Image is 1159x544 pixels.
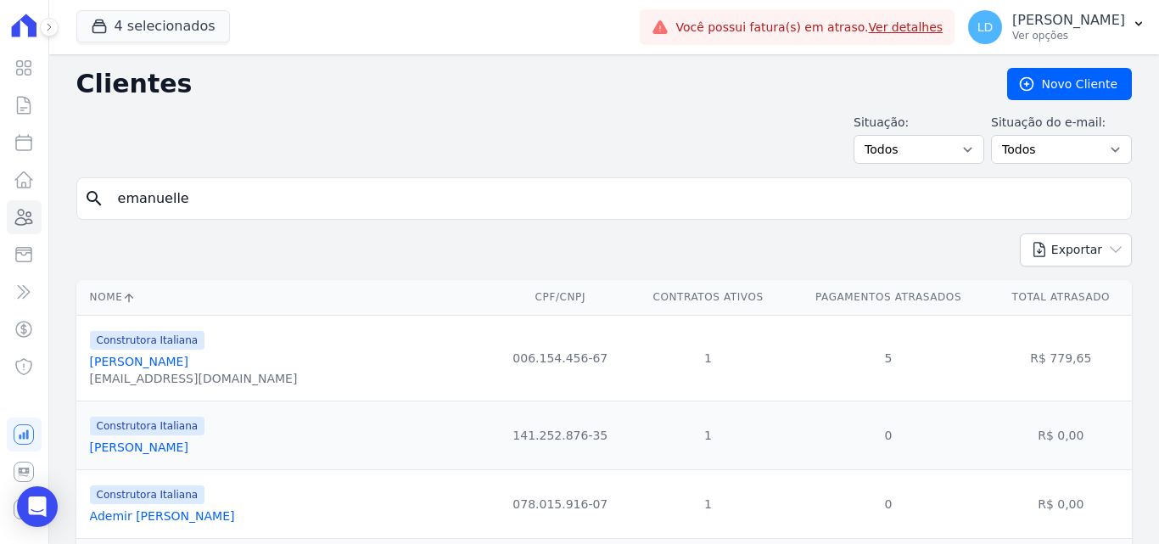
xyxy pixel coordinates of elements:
[787,315,990,401] td: 5
[76,69,980,99] h2: Clientes
[90,417,205,435] span: Construtora Italiana
[990,401,1132,469] td: R$ 0,00
[630,401,787,469] td: 1
[84,188,104,209] i: search
[854,114,984,132] label: Situação:
[491,401,630,469] td: 141.252.876-35
[787,280,990,315] th: Pagamentos Atrasados
[90,370,298,387] div: [EMAIL_ADDRESS][DOMAIN_NAME]
[990,469,1132,538] td: R$ 0,00
[990,280,1132,315] th: Total Atrasado
[90,355,188,368] a: [PERSON_NAME]
[1012,29,1125,42] p: Ver opções
[90,509,235,523] a: Ademir [PERSON_NAME]
[90,440,188,454] a: [PERSON_NAME]
[76,10,230,42] button: 4 selecionados
[1007,68,1132,100] a: Novo Cliente
[991,114,1132,132] label: Situação do e-mail:
[90,331,205,350] span: Construtora Italiana
[1020,233,1132,266] button: Exportar
[977,21,994,33] span: LD
[675,19,943,36] span: Você possui fatura(s) em atraso.
[787,469,990,538] td: 0
[108,182,1124,216] input: Buscar por nome, CPF ou e-mail
[491,315,630,401] td: 006.154.456-67
[990,315,1132,401] td: R$ 779,65
[76,280,491,315] th: Nome
[787,401,990,469] td: 0
[955,3,1159,51] button: LD [PERSON_NAME] Ver opções
[630,280,787,315] th: Contratos Ativos
[630,315,787,401] td: 1
[869,20,943,34] a: Ver detalhes
[1012,12,1125,29] p: [PERSON_NAME]
[17,486,58,527] div: Open Intercom Messenger
[491,280,630,315] th: CPF/CNPJ
[630,469,787,538] td: 1
[491,469,630,538] td: 078.015.916-07
[90,485,205,504] span: Construtora Italiana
